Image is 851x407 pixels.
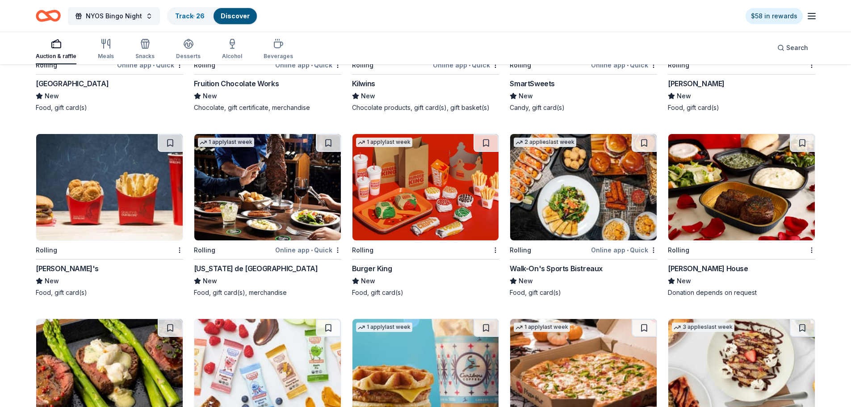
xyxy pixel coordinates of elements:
[510,245,531,256] div: Rolling
[668,263,748,274] div: [PERSON_NAME] House
[352,78,375,89] div: Kilwins
[668,134,815,297] a: Image for Ruth's Chris Steak HouseRolling[PERSON_NAME] HouseNewDonation depends on request
[194,78,279,89] div: Fruition Chocolate Works
[36,35,76,64] button: Auction & raffle
[510,78,555,89] div: SmartSweets
[135,35,155,64] button: Snacks
[36,245,57,256] div: Rolling
[668,60,689,71] div: Rolling
[36,60,57,71] div: Rolling
[36,288,183,297] div: Food, gift card(s)
[194,60,215,71] div: Rolling
[510,134,657,240] img: Image for Walk-On's Sports Bistreaux
[352,288,499,297] div: Food, gift card(s)
[352,263,392,274] div: Burger King
[36,103,183,112] div: Food, gift card(s)
[194,134,341,297] a: Image for Texas de Brazil1 applylast weekRollingOnline app•Quick[US_STATE] de [GEOGRAPHIC_DATA]Ne...
[167,7,258,25] button: Track· 26Discover
[356,323,412,332] div: 1 apply last week
[36,53,76,60] div: Auction & raffle
[194,245,215,256] div: Rolling
[361,91,375,101] span: New
[222,53,242,60] div: Alcohol
[176,35,201,64] button: Desserts
[433,59,499,71] div: Online app Quick
[194,134,341,240] img: Image for Texas de Brazil
[668,288,815,297] div: Donation depends on request
[275,59,341,71] div: Online app Quick
[153,62,155,69] span: •
[770,39,815,57] button: Search
[352,134,499,240] img: Image for Burger King
[222,35,242,64] button: Alcohol
[672,323,734,332] div: 3 applies last week
[135,53,155,60] div: Snacks
[36,78,109,89] div: [GEOGRAPHIC_DATA]
[194,288,341,297] div: Food, gift card(s), merchandise
[68,7,160,25] button: NYOS Bingo Night
[352,134,499,297] a: Image for Burger King1 applylast weekRollingBurger KingNewFood, gift card(s)
[36,5,61,26] a: Home
[352,103,499,112] div: Chocolate products, gift card(s), gift basket(s)
[627,247,629,254] span: •
[98,35,114,64] button: Meals
[194,263,318,274] div: [US_STATE] de [GEOGRAPHIC_DATA]
[194,103,341,112] div: Chocolate, gift certificate, merchandise
[510,60,531,71] div: Rolling
[275,244,341,256] div: Online app Quick
[264,35,293,64] button: Beverages
[677,91,691,101] span: New
[514,138,576,147] div: 2 applies last week
[221,12,250,20] a: Discover
[36,134,183,297] a: Image for Wendy'sRolling[PERSON_NAME]'sNewFood, gift card(s)
[198,138,254,147] div: 1 apply last week
[264,53,293,60] div: Beverages
[117,59,183,71] div: Online app Quick
[668,103,815,112] div: Food, gift card(s)
[36,134,183,240] img: Image for Wendy's
[519,276,533,286] span: New
[45,91,59,101] span: New
[510,103,657,112] div: Candy, gift card(s)
[352,60,373,71] div: Rolling
[746,8,803,24] a: $58 in rewards
[627,62,629,69] span: •
[352,245,373,256] div: Rolling
[514,323,570,332] div: 1 apply last week
[203,91,217,101] span: New
[36,263,99,274] div: [PERSON_NAME]'s
[510,263,603,274] div: Walk-On's Sports Bistreaux
[519,91,533,101] span: New
[510,134,657,297] a: Image for Walk-On's Sports Bistreaux 2 applieslast weekRollingOnline app•QuickWalk-On's Sports Bi...
[510,288,657,297] div: Food, gift card(s)
[591,59,657,71] div: Online app Quick
[668,245,689,256] div: Rolling
[668,134,815,240] img: Image for Ruth's Chris Steak House
[176,53,201,60] div: Desserts
[45,276,59,286] span: New
[591,244,657,256] div: Online app Quick
[175,12,205,20] a: Track· 26
[361,276,375,286] span: New
[356,138,412,147] div: 1 apply last week
[677,276,691,286] span: New
[86,11,142,21] span: NYOS Bingo Night
[786,42,808,53] span: Search
[203,276,217,286] span: New
[469,62,470,69] span: •
[98,53,114,60] div: Meals
[668,78,725,89] div: [PERSON_NAME]
[311,62,313,69] span: •
[311,247,313,254] span: •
